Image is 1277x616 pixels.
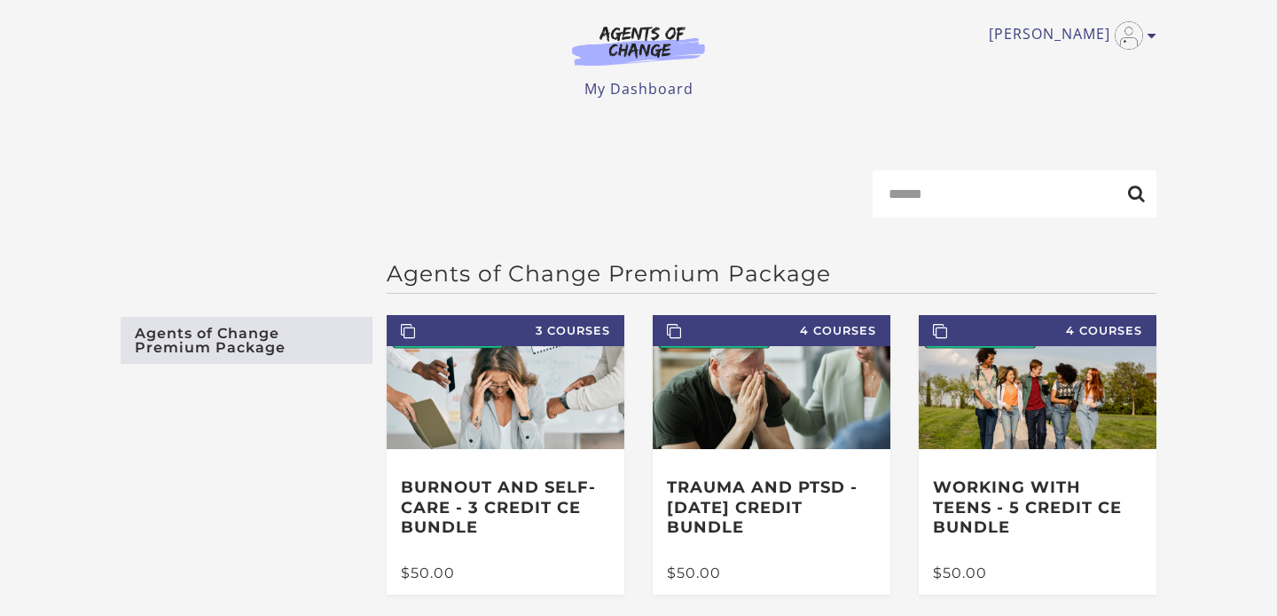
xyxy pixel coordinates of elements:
a: My Dashboard [584,79,693,99]
span: 4 Courses [653,315,890,346]
div: $50.00 [401,565,610,580]
h3: Trauma and PTSD - [DATE] Credit Bundle [667,478,876,538]
img: Agents of Change Logo [553,25,724,66]
a: 4 Courses Trauma and PTSD - [DATE] Credit Bundle $50.00 [653,315,890,595]
span: 4 Courses [919,315,1156,346]
h3: Burnout and Self-Care - 3 Credit CE Bundle [401,478,610,538]
a: Agents of Change Premium Package [121,317,372,364]
div: $50.00 [933,565,1142,580]
a: 3 Courses Burnout and Self-Care - 3 Credit CE Bundle $50.00 [387,315,624,595]
div: $50.00 [667,565,876,580]
h3: Working with Teens - 5 Credit CE Bundle [933,478,1142,538]
a: Toggle menu [989,21,1148,50]
h2: Agents of Change Premium Package [387,260,1156,287]
span: 3 Courses [387,315,624,346]
a: 4 Courses Working with Teens - 5 Credit CE Bundle $50.00 [919,315,1156,595]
